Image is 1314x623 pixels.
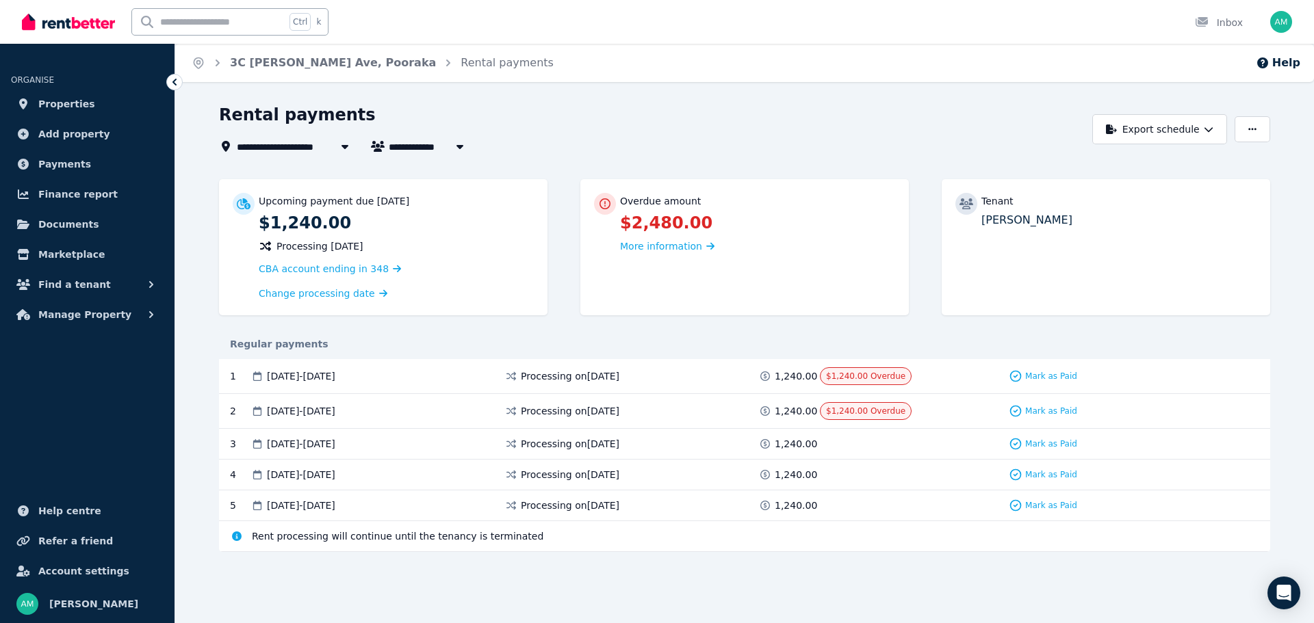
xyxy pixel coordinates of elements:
[11,301,164,328] button: Manage Property
[521,437,619,451] span: Processing on [DATE]
[38,96,95,112] span: Properties
[49,596,138,612] span: [PERSON_NAME]
[259,212,534,234] p: $1,240.00
[11,557,164,585] a: Account settings
[521,369,619,383] span: Processing on [DATE]
[230,367,250,385] div: 1
[620,194,701,208] p: Overdue amount
[230,402,250,420] div: 2
[267,369,335,383] span: [DATE] - [DATE]
[219,104,376,126] h1: Rental payments
[11,271,164,298] button: Find a tenant
[38,216,99,233] span: Documents
[1025,371,1077,382] span: Mark as Paid
[1270,11,1292,33] img: Ali Mohammadi
[461,56,554,69] a: Rental payments
[38,503,101,519] span: Help centre
[230,56,436,69] a: 3C [PERSON_NAME] Ave, Pooraka
[267,437,335,451] span: [DATE] - [DATE]
[259,263,389,274] span: CBA account ending in 348
[11,150,164,178] a: Payments
[267,404,335,418] span: [DATE] - [DATE]
[775,468,817,481] span: 1,240.00
[1256,55,1300,71] button: Help
[316,16,321,27] span: k
[11,181,164,208] a: Finance report
[775,404,817,418] span: 1,240.00
[16,593,38,615] img: Ali Mohammadi
[11,120,164,148] a: Add property
[11,211,164,238] a: Documents
[521,499,619,512] span: Processing on [DATE]
[1025,500,1077,511] span: Mark as Paid
[230,437,250,451] div: 3
[521,468,619,481] span: Processing on [DATE]
[11,75,54,85] span: ORGANISE
[11,241,164,268] a: Marketplace
[289,13,311,31] span: Ctrl
[259,194,409,208] p: Upcoming payment due [DATE]
[219,337,1270,351] div: Regular payments
[1025,406,1077,416] span: Mark as Paid
[230,468,250,481] div: 4
[11,527,164,555] a: Refer a friend
[981,194,1014,208] p: Tenant
[981,212,1257,228] p: [PERSON_NAME]
[620,241,702,252] span: More information
[175,44,570,82] nav: Breadcrumb
[620,212,895,234] p: $2,480.00
[38,533,113,549] span: Refer a friend
[38,276,111,293] span: Find a tenant
[11,497,164,525] a: Help centre
[259,287,375,300] span: Change processing date
[775,369,817,383] span: 1,240.00
[775,499,817,512] span: 1,240.00
[267,499,335,512] span: [DATE] - [DATE]
[259,287,387,300] a: Change processing date
[1025,438,1077,449] span: Mark as Paid
[252,529,543,543] span: Rent processing will continue until the tenancy is terminated
[1267,576,1300,609] div: Open Intercom Messenger
[230,499,250,512] div: 5
[826,406,905,416] span: $1,240.00 Overdue
[11,90,164,118] a: Properties
[22,12,115,32] img: RentBetter
[775,437,817,451] span: 1,240.00
[38,126,110,142] span: Add property
[1195,16,1243,29] div: Inbox
[1025,469,1077,480] span: Mark as Paid
[826,371,905,381] span: $1,240.00 Overdue
[276,239,363,253] span: Processing [DATE]
[38,156,91,172] span: Payments
[38,306,131,323] span: Manage Property
[38,246,105,263] span: Marketplace
[267,468,335,481] span: [DATE] - [DATE]
[38,186,118,202] span: Finance report
[1092,114,1227,144] button: Export schedule
[38,563,129,579] span: Account settings
[521,404,619,418] span: Processing on [DATE]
